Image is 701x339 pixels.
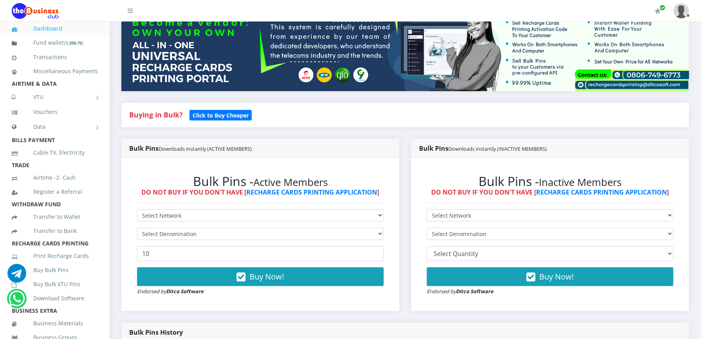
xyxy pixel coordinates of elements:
[159,145,252,152] small: Downloads instantly (ACTIVE MEMBERS)
[12,261,98,279] a: Buy Bulk Pins
[12,247,98,265] a: Print Recharge Cards
[12,3,59,19] img: Logo
[540,271,574,282] span: Buy Now!
[9,295,25,308] a: Chat for support
[456,288,493,295] strong: Ditco Software
[121,13,689,91] img: multitenant_rcp.png
[12,222,98,240] a: Transfer to Bank
[432,188,669,197] strong: DO NOT BUY IF YOU DON'T HAVE [ ]
[12,117,98,137] a: Data
[12,289,98,307] a: Download Software
[12,183,98,201] a: Register a Referral
[12,62,98,80] a: Miscellaneous Payments
[250,271,284,282] span: Buy Now!
[7,270,26,283] a: Chat for support
[12,144,98,162] a: Cable TV, Electricity
[137,288,204,295] small: Endorsed by
[142,188,379,197] strong: DO NOT BUY IF YOU DON'T HAVE [ ]
[12,169,98,187] a: Airtime -2- Cash
[193,112,249,119] b: Click to Buy Cheaper
[12,48,98,66] a: Transactions
[419,144,547,153] strong: Bulk Pins
[12,34,98,52] a: Fund wallet[1,398.76]
[166,288,204,295] strong: Ditco Software
[137,174,384,189] h2: Bulk Pins -
[537,188,667,197] a: RECHARGE CARDS PRINTING APPLICATION
[427,174,674,189] h2: Bulk Pins -
[129,144,252,153] strong: Bulk Pins
[64,40,83,46] small: [ ]
[427,288,493,295] small: Endorsed by
[12,103,98,121] a: Vouchers
[247,188,378,197] a: RECHARGE CARDS PRINTING APPLICATION
[129,328,183,337] strong: Bulk Pins History
[65,40,82,46] b: 1,398.76
[12,275,98,293] a: Buy Bulk VTU Pins
[660,5,666,11] span: Renew/Upgrade Subscription
[539,175,622,189] small: Inactive Members
[448,145,547,152] small: Downloads instantly (INACTIVE MEMBERS)
[137,246,384,261] input: Enter Quantity
[674,3,689,18] img: User
[137,267,384,286] button: Buy Now!
[12,208,98,226] a: Transfer to Wallet
[253,175,328,189] small: Active Members
[12,314,98,332] a: Business Materials
[190,110,252,119] a: Click to Buy Cheaper
[129,110,182,119] strong: Buying in Bulk?
[427,267,674,286] button: Buy Now!
[12,20,98,38] a: Dashboard
[12,87,98,107] a: VTU
[655,8,661,14] i: Renew/Upgrade Subscription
